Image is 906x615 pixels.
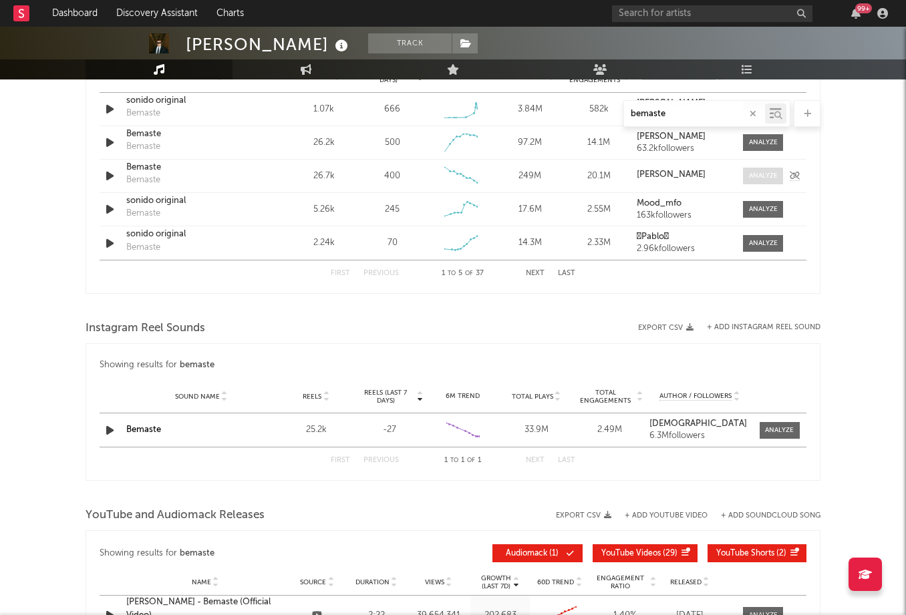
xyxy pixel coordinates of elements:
button: Previous [363,270,399,277]
div: bemaste [180,546,214,562]
div: -27 [356,423,423,437]
div: 26.7k [293,170,355,183]
span: ( 2 ) [716,550,786,558]
span: Source [300,578,326,586]
strong: [PERSON_NAME] [637,170,706,179]
div: 63.2k followers [637,144,730,154]
span: Total Plays [512,393,553,401]
button: + Add SoundCloud Song [721,512,820,520]
strong: [PERSON_NAME] [637,132,706,141]
div: + Add YouTube Video [611,512,708,520]
div: 70 [388,236,398,250]
strong: 𓆰Pablo𓆪 [637,232,669,241]
div: 2.55M [568,203,630,216]
div: 2.96k followers [637,244,730,254]
div: Bemaste [126,207,160,220]
span: Engagement Ratio [593,574,648,590]
div: sonido original [126,228,266,241]
button: YouTube Videos(29) [593,544,698,562]
button: First [331,457,350,464]
div: 99 + [855,3,872,13]
div: bemaste [180,357,214,373]
strong: [PERSON_NAME] [637,99,706,108]
div: 25.2k [283,423,349,437]
div: 20.1M [568,170,630,183]
span: Reels (last 7 days) [356,389,415,405]
a: Mood_mfo [637,199,730,208]
span: Sound Name [175,393,220,401]
button: Export CSV [638,324,694,332]
p: (Last 7d) [481,582,511,590]
a: Bemaste [126,161,266,174]
div: 6.3M followers [649,431,750,441]
div: Bemaste [126,174,160,187]
div: 163k followers [637,211,730,220]
input: Search by song name or URL [624,109,765,120]
button: + Add SoundCloud Song [708,512,820,520]
button: + Add Instagram Reel Sound [707,324,820,331]
a: 𓆰Pablo𓆪 [637,232,730,242]
div: 14.3M [499,236,561,250]
div: 2.33M [568,236,630,250]
div: 2.24k [293,236,355,250]
span: Total Engagements [577,389,635,405]
span: YouTube and Audiomack Releases [86,507,265,524]
span: of [467,457,475,463]
a: Bemaste [126,425,161,434]
button: 99+ [851,8,861,19]
button: YouTube Shorts(2) [708,544,806,562]
span: to [448,270,456,276]
div: 5.26k [293,203,355,216]
div: 33.9M [503,423,570,437]
div: Showing results for [100,357,806,373]
input: Search for artists [612,5,812,22]
span: Duration [355,578,390,586]
a: [PERSON_NAME] [637,132,730,142]
div: 6M Trend [430,391,496,401]
div: 14.1M [568,136,630,150]
span: ( 29 ) [601,550,677,558]
div: Bemaste [126,241,160,254]
button: Track [368,33,452,53]
button: Next [526,270,545,277]
button: Last [558,457,575,464]
span: 60D Trend [537,578,574,586]
div: 97.2M [499,136,561,150]
span: Views [425,578,444,586]
span: Author / Followers [659,392,732,401]
button: Previous [363,457,399,464]
div: sonido original [126,194,266,208]
a: [PERSON_NAME] [637,99,730,108]
p: Growth [481,574,511,582]
span: YouTube Videos [601,550,661,558]
div: 245 [385,203,400,216]
span: of [465,270,473,276]
a: sonido original [126,94,266,108]
div: [PERSON_NAME] [186,33,351,55]
div: 17.6M [499,203,561,216]
button: First [331,270,350,277]
div: + Add Instagram Reel Sound [694,324,820,331]
strong: Mood_mfo [637,199,682,208]
div: 249M [499,170,561,183]
div: 500 [385,136,400,150]
span: Reels [303,393,321,401]
div: 400 [384,170,400,183]
span: YouTube Shorts [716,550,774,558]
button: Audiomack(1) [492,544,583,562]
button: Last [558,270,575,277]
a: [DEMOGRAPHIC_DATA] [649,419,750,429]
a: [PERSON_NAME] [637,170,730,180]
span: Audiomack [506,550,547,558]
span: Instagram Reel Sounds [86,321,205,337]
div: 1 1 1 [426,453,499,469]
div: 1 5 37 [426,266,499,282]
span: Released [670,578,702,586]
div: 26.2k [293,136,355,150]
a: Bemaste [126,128,266,141]
span: ( 1 ) [501,550,563,558]
button: Next [526,457,545,464]
div: 2.49M [577,423,643,437]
